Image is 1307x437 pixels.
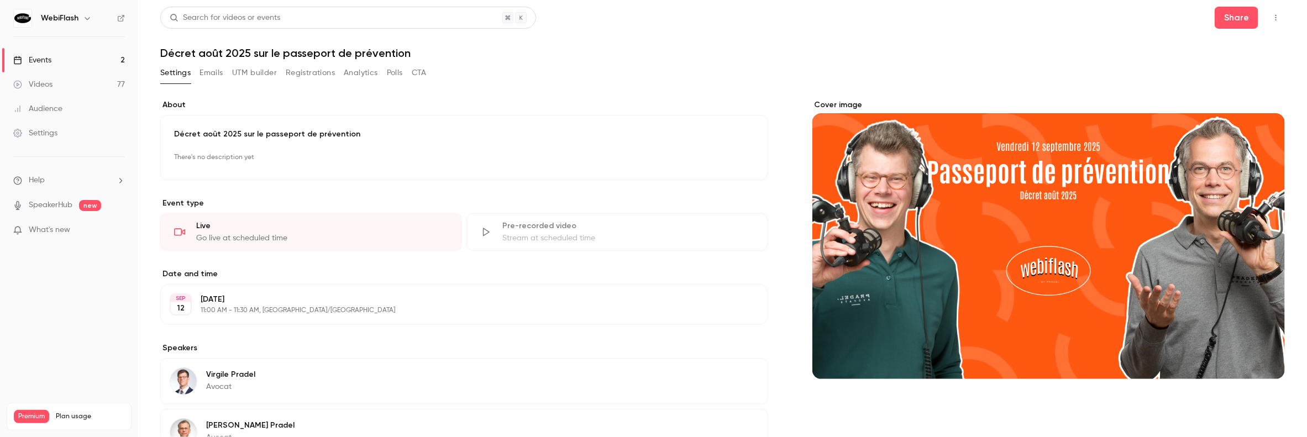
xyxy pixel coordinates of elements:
p: Virgile Pradel [206,369,255,380]
a: SpeakerHub [29,199,72,211]
div: Events [13,55,51,66]
div: Pre-recorded videoStream at scheduled time [466,213,768,251]
div: Stream at scheduled time [502,233,754,244]
label: Speakers [160,343,768,354]
span: What's new [29,224,70,236]
div: Search for videos or events [170,12,280,24]
button: UTM builder [232,64,277,82]
img: WebiFlash [14,9,32,27]
img: Virgile Pradel [170,368,197,394]
button: Registrations [286,64,335,82]
h1: Décret août 2025 sur le passeport de prévention [160,46,1285,60]
div: Settings [13,128,57,139]
button: Analytics [344,64,378,82]
div: SEP [171,294,191,302]
li: help-dropdown-opener [13,175,125,186]
p: Décret août 2025 sur le passeport de prévention [174,129,754,140]
div: Pre-recorded video [502,220,754,231]
span: new [79,200,101,211]
div: Audience [13,103,62,114]
p: There's no description yet [174,149,754,166]
iframe: Noticeable Trigger [112,225,125,235]
button: Polls [387,64,403,82]
label: Date and time [160,268,768,280]
p: Avocat [206,381,255,392]
p: Event type [160,198,768,209]
div: Virgile PradelVirgile PradelAvocat [160,358,768,404]
section: Cover image [812,99,1285,379]
p: 12 [177,303,185,314]
div: Live [196,220,448,231]
button: CTA [412,64,427,82]
p: [DATE] [201,294,710,305]
button: Emails [200,64,223,82]
span: Plan usage [56,412,124,421]
div: LiveGo live at scheduled time [160,213,462,251]
span: Help [29,175,45,186]
div: Videos [13,79,53,90]
h6: WebiFlash [41,13,78,24]
label: Cover image [812,99,1285,110]
div: Go live at scheduled time [196,233,448,244]
label: About [160,99,768,110]
button: Settings [160,64,191,82]
button: Share [1215,7,1258,29]
p: [PERSON_NAME] Pradel [206,420,295,431]
p: 11:00 AM - 11:30 AM, [GEOGRAPHIC_DATA]/[GEOGRAPHIC_DATA] [201,306,710,315]
span: Premium [14,410,49,423]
